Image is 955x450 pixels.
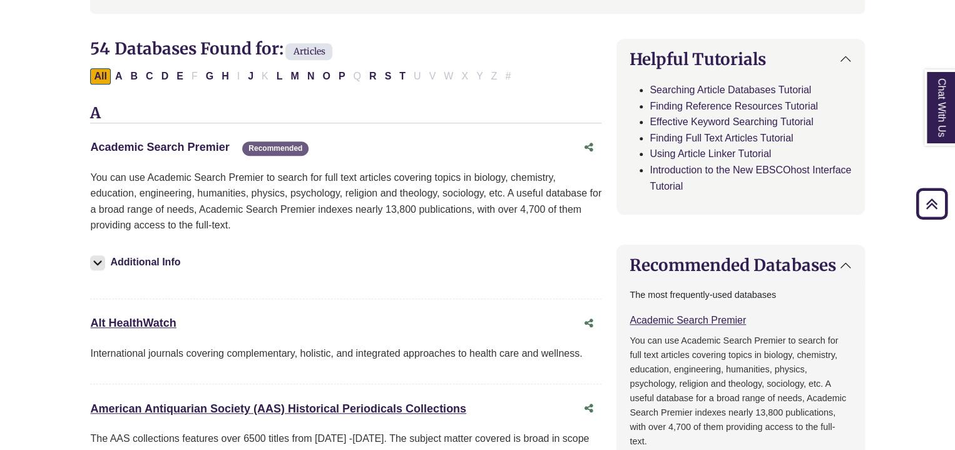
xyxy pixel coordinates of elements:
a: Back to Top [912,195,952,212]
button: Filter Results L [273,68,287,84]
button: Filter Results G [202,68,217,84]
button: Helpful Tutorials [617,39,864,79]
button: All [90,68,110,84]
p: International journals covering complementary, holistic, and integrated approaches to health care... [90,345,601,362]
button: Recommended Databases [617,245,864,285]
button: Filter Results J [244,68,257,84]
button: Filter Results H [218,68,233,84]
p: You can use Academic Search Premier to search for full text articles covering topics in biology, ... [630,334,851,449]
button: Filter Results P [335,68,349,84]
button: Filter Results T [396,68,409,84]
button: Filter Results D [158,68,173,84]
button: Filter Results C [142,68,157,84]
a: Searching Article Databases Tutorial [650,84,811,95]
button: Filter Results B [126,68,141,84]
p: The most frequently-used databases [630,288,851,302]
a: Using Article Linker Tutorial [650,148,771,159]
a: Finding Full Text Articles Tutorial [650,133,793,143]
a: Effective Keyword Searching Tutorial [650,116,813,127]
button: Filter Results N [304,68,319,84]
button: Share this database [576,312,601,335]
button: Share this database [576,136,601,160]
p: You can use Academic Search Premier to search for full text articles covering topics in biology, ... [90,170,601,233]
button: Filter Results M [287,68,302,84]
button: Filter Results R [365,68,380,84]
span: 54 Databases Found for: [90,38,283,59]
a: Alt HealthWatch [90,317,176,329]
button: Additional Info [90,253,184,271]
button: Filter Results S [380,68,395,84]
button: Filter Results A [111,68,126,84]
button: Share this database [576,397,601,421]
span: Recommended [242,141,309,156]
a: Academic Search Premier [630,315,746,325]
a: American Antiquarian Society (AAS) Historical Periodicals Collections [90,402,466,415]
a: Introduction to the New EBSCOhost Interface Tutorial [650,165,851,192]
a: Finding Reference Resources Tutorial [650,101,818,111]
div: Alpha-list to filter by first letter of database name [90,70,516,81]
a: Academic Search Premier [90,141,229,153]
h3: A [90,105,601,123]
button: Filter Results O [319,68,334,84]
span: Articles [285,43,332,60]
button: Filter Results E [173,68,187,84]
